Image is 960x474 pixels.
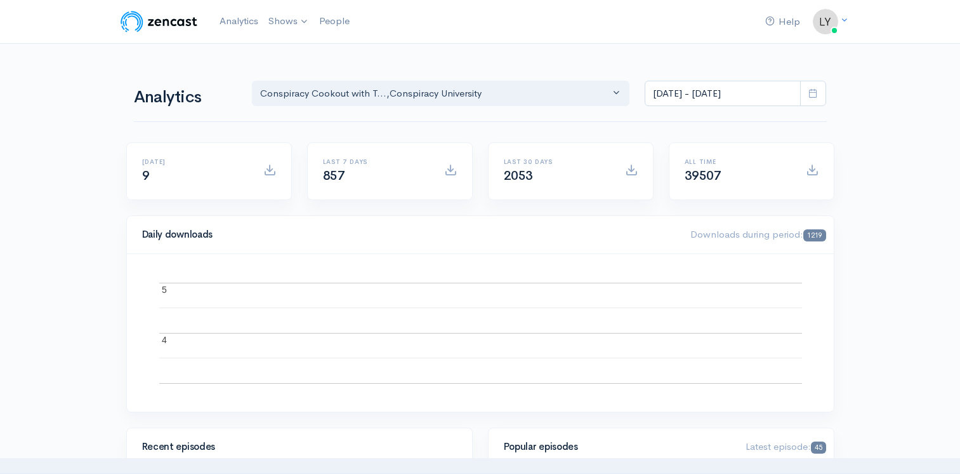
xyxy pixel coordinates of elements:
[504,158,610,165] h6: Last 30 days
[803,229,825,241] span: 1219
[746,440,825,452] span: Latest episode:
[260,86,610,101] div: Conspiracy Cookout with T... , Conspiracy University
[314,8,355,35] a: People
[504,442,731,452] h4: Popular episodes
[162,335,167,345] text: 4
[142,269,819,396] svg: A chart.
[263,8,314,36] a: Shows
[323,158,429,165] h6: Last 7 days
[504,168,533,184] span: 2053
[214,8,263,35] a: Analytics
[142,442,449,452] h4: Recent episodes
[252,81,630,107] button: Conspiracy Cookout with T..., Conspiracy University
[142,168,150,184] span: 9
[134,88,237,107] h1: Analytics
[690,228,825,240] span: Downloads during period:
[813,9,838,34] img: ...
[323,168,345,184] span: 857
[142,229,676,240] h4: Daily downloads
[760,8,805,36] a: Help
[645,81,801,107] input: analytics date range selector
[685,168,721,184] span: 39507
[119,9,199,34] img: ZenCast Logo
[162,285,167,295] text: 5
[811,442,825,454] span: 45
[142,158,248,165] h6: [DATE]
[685,158,791,165] h6: All time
